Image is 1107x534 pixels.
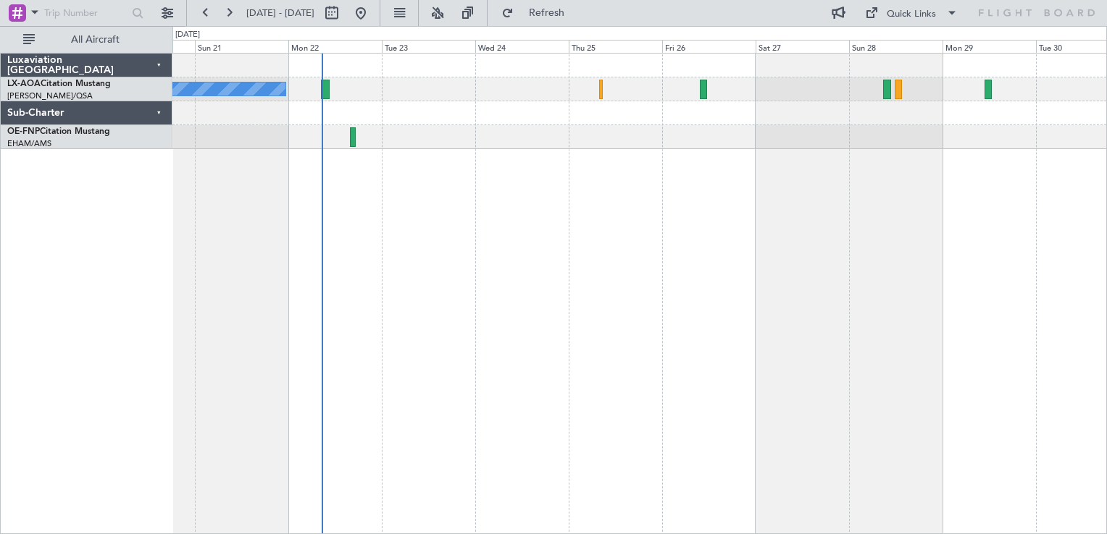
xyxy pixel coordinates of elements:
div: [DATE] [175,29,200,41]
button: Refresh [495,1,582,25]
span: All Aircraft [38,35,153,45]
a: OE-FNPCitation Mustang [7,127,110,136]
div: Mon 22 [288,40,382,53]
span: Refresh [517,8,577,18]
a: EHAM/AMS [7,138,51,149]
div: Wed 24 [475,40,569,53]
div: Tue 23 [382,40,475,53]
div: Sun 21 [195,40,288,53]
span: OE-FNP [7,127,40,136]
div: Mon 29 [943,40,1036,53]
span: [DATE] - [DATE] [246,7,314,20]
div: Sun 28 [849,40,943,53]
input: Trip Number [44,2,128,24]
div: Thu 25 [569,40,662,53]
button: All Aircraft [16,28,157,51]
button: Quick Links [858,1,965,25]
div: Sat 27 [756,40,849,53]
span: LX-AOA [7,80,41,88]
a: [PERSON_NAME]/QSA [7,90,93,101]
a: LX-AOACitation Mustang [7,80,111,88]
div: Fri 26 [662,40,756,53]
div: Quick Links [887,7,936,22]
